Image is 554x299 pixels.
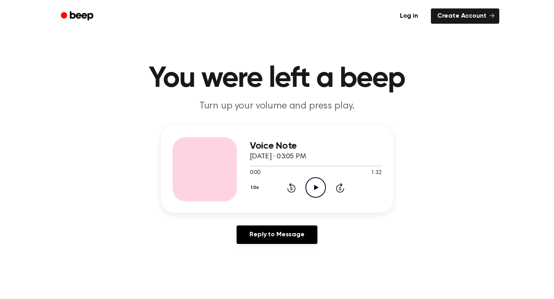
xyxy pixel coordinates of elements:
a: Create Account [431,8,499,24]
h3: Voice Note [250,141,382,152]
span: [DATE] · 03:05 PM [250,153,306,160]
button: 1.0x [250,181,262,195]
a: Log in [392,7,426,25]
h1: You were left a beep [71,64,483,93]
span: 0:00 [250,169,260,177]
a: Beep [55,8,101,24]
p: Turn up your volume and press play. [123,100,432,113]
span: 1:32 [371,169,381,177]
a: Reply to Message [237,225,317,244]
